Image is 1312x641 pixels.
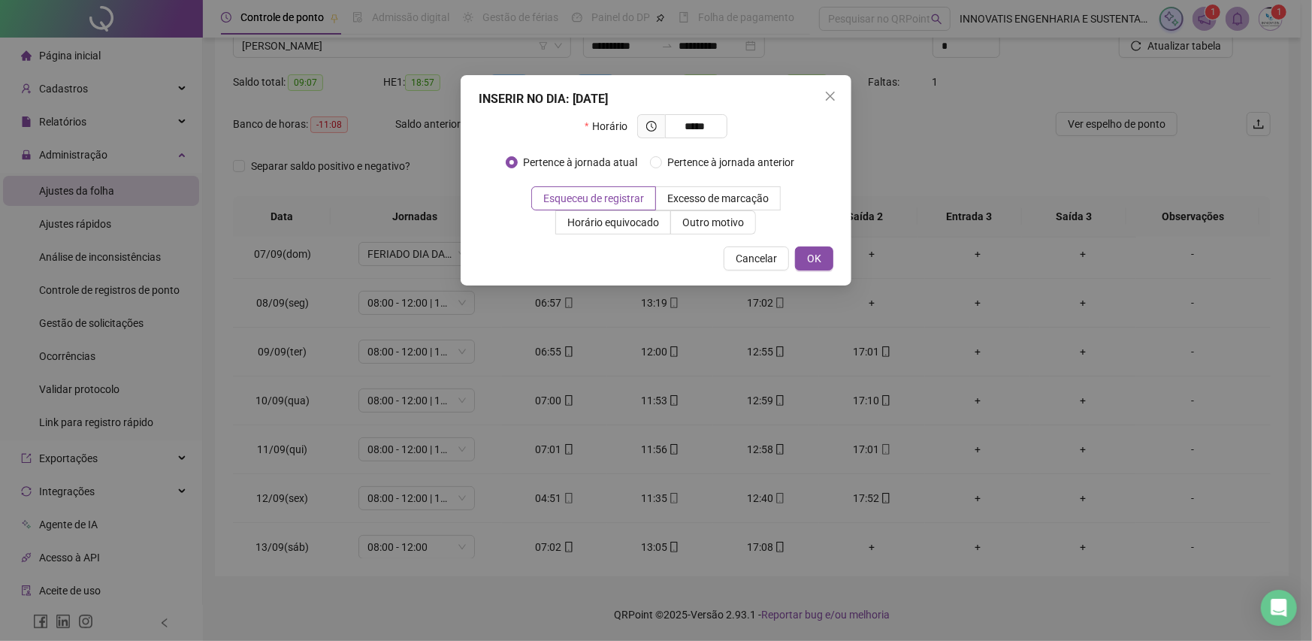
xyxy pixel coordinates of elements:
[567,216,659,228] span: Horário equivocado
[736,250,777,267] span: Cancelar
[807,250,821,267] span: OK
[795,246,833,271] button: OK
[682,216,744,228] span: Outro motivo
[479,90,833,108] div: INSERIR NO DIA : [DATE]
[585,114,636,138] label: Horário
[667,192,769,204] span: Excesso de marcação
[724,246,789,271] button: Cancelar
[543,192,644,204] span: Esqueceu de registrar
[646,121,657,132] span: clock-circle
[662,154,801,171] span: Pertence à jornada anterior
[824,90,836,102] span: close
[818,84,842,108] button: Close
[518,154,644,171] span: Pertence à jornada atual
[1261,590,1297,626] div: Open Intercom Messenger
